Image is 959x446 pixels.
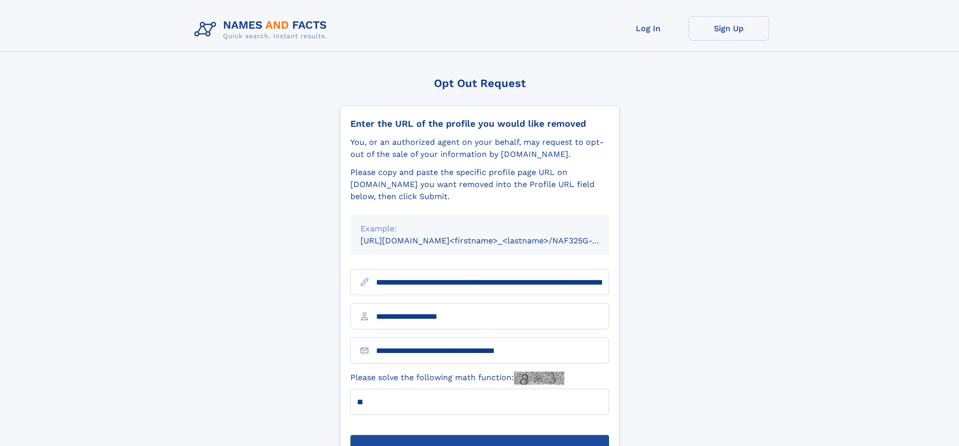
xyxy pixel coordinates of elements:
[360,236,628,245] small: [URL][DOMAIN_NAME]<firstname>_<lastname>/NAF325G-xxxxxxxx
[350,118,609,129] div: Enter the URL of the profile you would like removed
[340,77,620,90] div: Opt Out Request
[350,136,609,160] div: You, or an authorized agent on your behalf, may request to opt-out of the sale of your informatio...
[608,16,689,41] a: Log In
[360,223,599,235] div: Example:
[689,16,769,41] a: Sign Up
[350,166,609,203] div: Please copy and paste the specific profile page URL on [DOMAIN_NAME] you want removed into the Pr...
[350,372,564,385] label: Please solve the following math function:
[190,16,335,43] img: Logo Names and Facts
